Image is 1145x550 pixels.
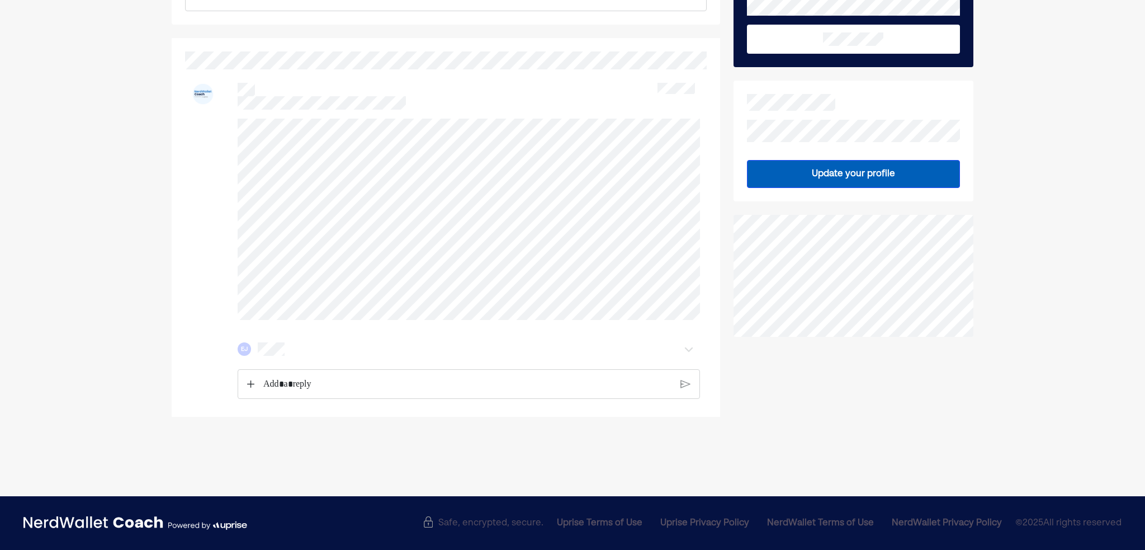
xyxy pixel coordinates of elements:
div: Uprise Terms of Use [557,516,642,530]
div: EJ [238,342,251,356]
div: Rich Text Editor. Editing area: main [257,370,678,399]
div: NerdWallet Terms of Use [767,516,874,530]
div: Safe, encrypted, secure. [423,516,543,527]
div: NerdWallet Privacy Policy [892,516,1002,530]
button: Update your profile [747,160,960,188]
span: © 2025 All rights reserved [1015,516,1122,530]
div: Uprise Privacy Policy [660,516,749,530]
